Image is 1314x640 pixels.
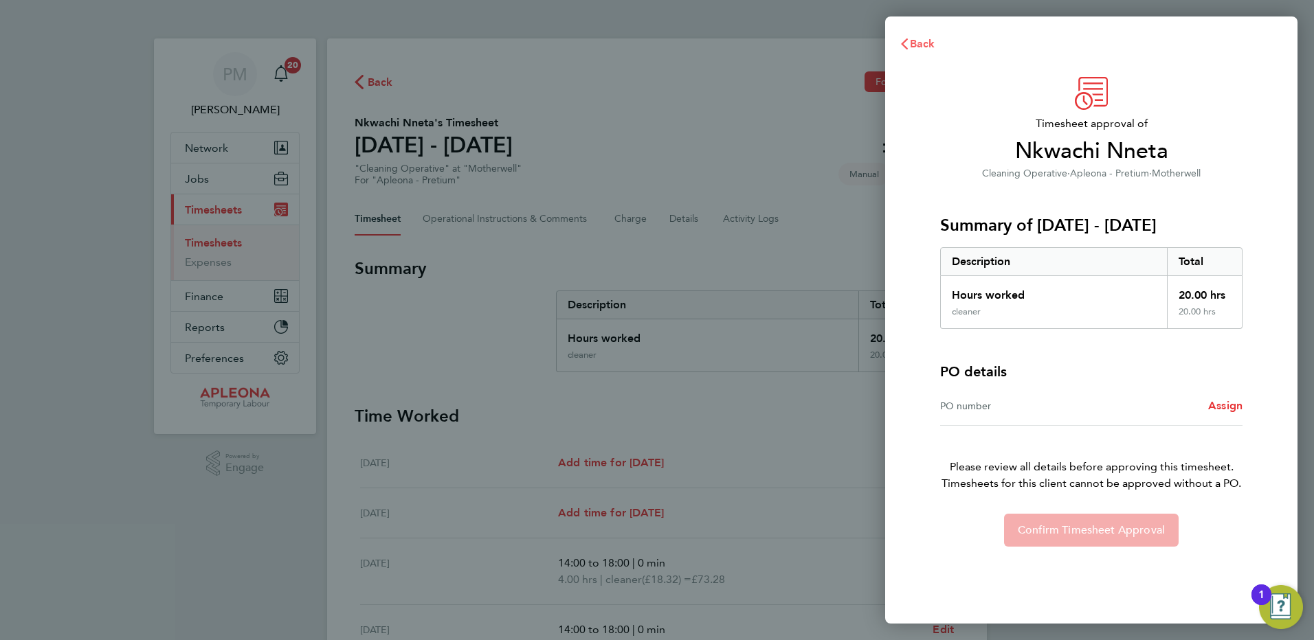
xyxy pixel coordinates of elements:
[1258,595,1265,613] div: 1
[1259,585,1303,629] button: Open Resource Center, 1 new notification
[1067,168,1070,179] span: ·
[940,398,1091,414] div: PO number
[982,168,1067,179] span: Cleaning Operative
[924,475,1259,492] span: Timesheets for this client cannot be approved without a PO.
[940,115,1243,132] span: Timesheet approval of
[1208,399,1243,412] span: Assign
[940,214,1243,236] h3: Summary of [DATE] - [DATE]
[1167,248,1243,275] div: Total
[1167,306,1243,328] div: 20.00 hrs
[940,362,1007,381] h4: PO details
[1152,168,1201,179] span: Motherwell
[952,306,981,317] div: cleaner
[940,247,1243,329] div: Summary of 16 - 22 Aug 2025
[1149,168,1152,179] span: ·
[1070,168,1149,179] span: Apleona - Pretium
[1208,398,1243,414] a: Assign
[885,30,949,58] button: Back
[924,426,1259,492] p: Please review all details before approving this timesheet.
[1167,276,1243,306] div: 20.00 hrs
[940,137,1243,165] span: Nkwachi Nneta
[941,276,1167,306] div: Hours worked
[941,248,1167,275] div: Description
[910,37,935,50] span: Back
